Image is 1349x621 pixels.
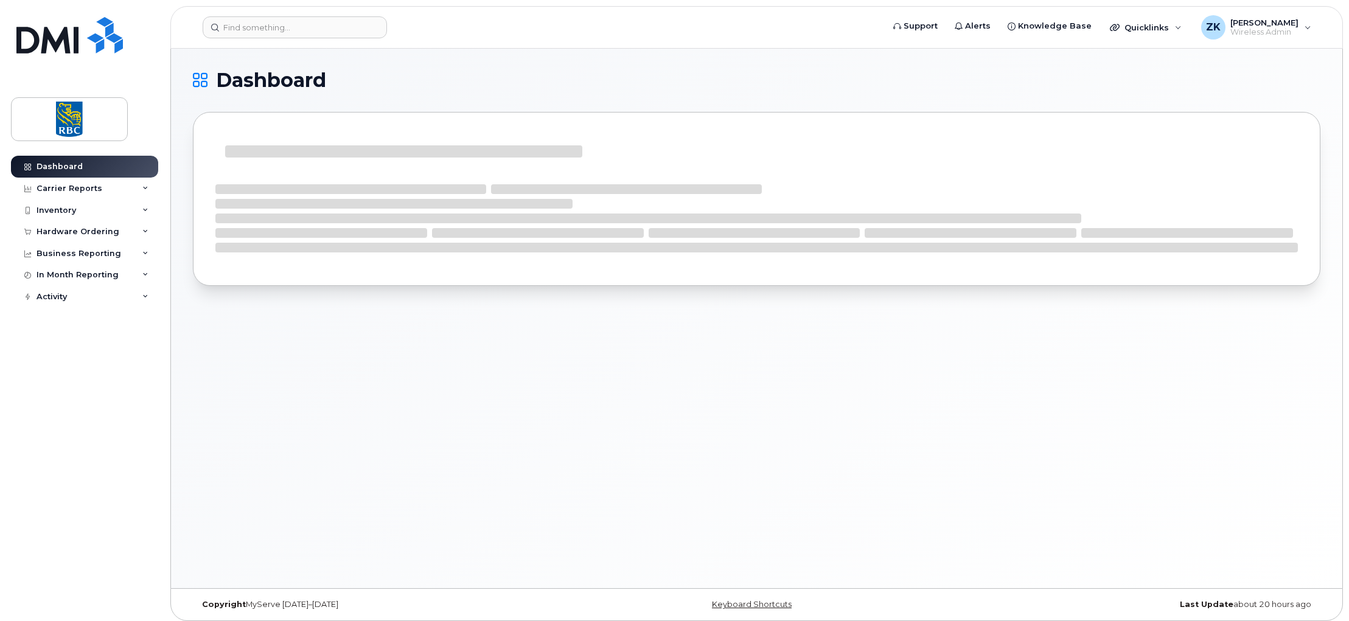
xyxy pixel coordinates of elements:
div: about 20 hours ago [944,600,1320,609]
div: MyServe [DATE]–[DATE] [193,600,569,609]
a: Keyboard Shortcuts [712,600,792,609]
strong: Copyright [202,600,246,609]
span: Dashboard [216,71,326,89]
strong: Last Update [1180,600,1233,609]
